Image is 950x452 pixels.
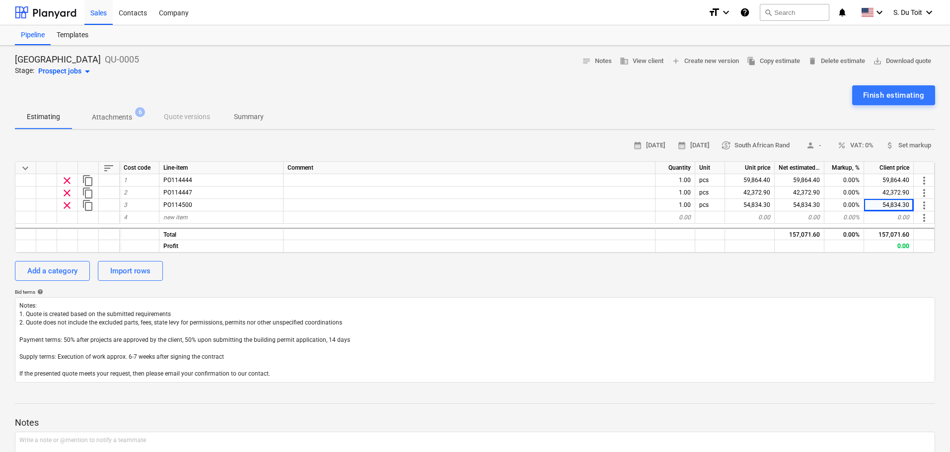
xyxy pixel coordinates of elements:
div: Finish estimating [863,89,924,102]
iframe: Chat Widget [900,404,950,452]
div: Prospect jobs [38,65,93,77]
span: Copy estimate [747,56,800,67]
button: Copy estimate [743,54,804,69]
span: Duplicate row [82,199,94,211]
span: notes [582,57,591,65]
button: Set markup [881,138,935,153]
span: 2 [124,189,127,196]
div: Markup, % [824,162,864,174]
div: Profit [159,240,284,253]
div: 59,864.40 [775,174,824,187]
div: Comment [284,162,656,174]
div: Pipeline [15,25,51,45]
span: [DATE] [633,140,665,151]
span: Set markup [885,140,931,151]
div: 1.00 [656,199,695,211]
span: Remove row [61,175,73,187]
span: save_alt [873,57,882,65]
div: Client price [864,162,914,174]
i: keyboard_arrow_down [923,6,935,18]
i: keyboard_arrow_down [720,6,732,18]
span: Duplicate row [82,175,94,187]
span: Remove row [61,199,73,211]
div: Unit price [725,162,775,174]
span: [DATE] [677,140,710,151]
span: delete [808,57,817,65]
span: new item [163,214,188,221]
span: S. Du Toit [893,8,922,16]
i: keyboard_arrow_down [874,6,885,18]
div: 59,864.40 [725,174,775,187]
span: file_copy [747,57,756,65]
span: Notes [582,56,612,67]
button: Notes [578,54,616,69]
span: calendar_month [677,141,686,150]
div: 42,372.90 [864,187,914,199]
div: 0.00 [775,211,824,224]
div: 54,834.30 [864,199,914,211]
span: PO114500 [163,201,192,208]
div: Line-item [159,162,284,174]
button: Add a category [15,261,90,281]
span: More actions [918,175,930,187]
div: 0.00 [656,211,695,224]
span: attach_money [885,141,894,150]
div: 54,834.30 [725,199,775,211]
p: Notes [15,417,935,429]
div: 0.00% [824,228,864,240]
span: currency_exchange [722,141,731,150]
div: 0.00 [725,211,775,224]
span: Remove row [61,187,73,199]
div: 42,372.90 [775,187,824,199]
div: Total [159,228,284,240]
p: Attachments [92,112,132,123]
span: More actions [918,212,930,224]
span: business [620,57,629,65]
div: Cost code [120,162,159,174]
button: [DATE] [629,138,669,153]
span: 6 [135,107,145,117]
div: 59,864.40 [864,174,914,187]
span: add [671,57,680,65]
div: pcs [695,174,725,187]
div: 54,834.30 [775,199,824,211]
span: Duplicate row [82,187,94,199]
span: search [764,8,772,16]
span: More actions [918,187,930,199]
button: [DATE] [673,138,714,153]
span: 3 [124,201,127,208]
div: 0.00% [824,187,864,199]
span: Delete estimate [808,56,865,67]
div: 42,372.90 [725,187,775,199]
i: notifications [837,6,847,18]
div: pcs [695,199,725,211]
span: 4 [124,214,127,221]
div: 0.00 [864,240,914,253]
button: South African Rand [718,138,794,153]
p: QU-0005 [105,54,139,65]
div: Net estimated cost [775,162,824,174]
span: View client [620,56,663,67]
span: Sort rows within table [103,162,115,174]
button: Download quote [869,54,935,69]
button: Create new version [667,54,743,69]
textarea: Notes: 1. Quote is created based on the submitted requirements 2. Quote does not include the excl... [15,297,935,383]
span: Create new version [671,56,739,67]
div: Quantity [656,162,695,174]
span: PO114447 [163,189,192,196]
p: [GEOGRAPHIC_DATA] [15,54,101,65]
div: 0.00% [824,211,864,224]
div: 1.00 [656,174,695,187]
span: help [35,289,43,295]
div: Import rows [110,264,150,277]
span: calendar_month [633,141,642,150]
div: Unit [695,162,725,174]
span: arrow_drop_down [81,65,93,77]
span: VAT: 0% [837,140,874,151]
p: Estimating [27,112,60,122]
button: Finish estimating [852,85,935,105]
span: - [802,140,825,151]
div: Templates [51,25,94,45]
div: 0.00% [824,199,864,211]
